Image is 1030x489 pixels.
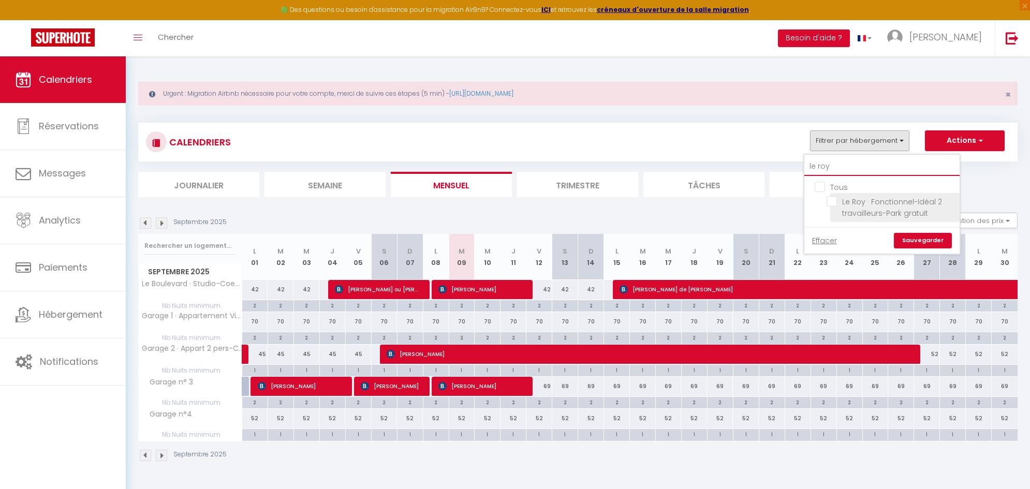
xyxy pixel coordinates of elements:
[940,234,966,280] th: 28
[39,308,102,321] span: Hébergement
[888,312,914,331] div: 70
[804,157,960,176] input: Rechercher un logement...
[785,377,811,396] div: 69
[914,300,939,310] div: 2
[398,300,423,310] div: 2
[966,345,992,364] div: 52
[604,377,630,396] div: 69
[842,197,942,218] span: Le Roy · Fonctionnel-Idéal 2 travailleurs-Park gratuit
[759,377,785,396] div: 69
[449,332,475,342] div: 2
[759,234,785,280] th: 21
[268,345,293,364] div: 45
[268,300,293,310] div: 2
[1002,246,1008,256] abbr: M
[526,280,552,299] div: 42
[346,300,371,310] div: 2
[992,377,1018,396] div: 69
[552,377,578,396] div: 69
[140,312,244,320] span: Garage 1 · Appartement Vintage spacieux-centre ville-2 pers
[517,172,638,197] li: Trimestre
[294,397,319,407] div: 2
[950,246,955,256] abbr: D
[253,246,256,256] abbr: L
[888,377,914,396] div: 69
[811,397,836,407] div: 2
[242,300,268,310] div: 2
[541,5,551,14] a: ICI
[604,300,629,310] div: 2
[630,234,656,280] th: 16
[526,300,552,310] div: 2
[138,82,1018,106] div: Urgent : Migration Airbnb nécessaire pour votre compte, merci de suivre ces étapes (5 min) -
[552,365,578,375] div: 1
[438,279,525,299] span: [PERSON_NAME]
[39,214,81,227] span: Analytics
[268,280,293,299] div: 42
[39,73,92,86] span: Calendriers
[888,332,914,342] div: 2
[811,377,836,396] div: 69
[372,332,397,342] div: 2
[733,312,759,331] div: 70
[733,332,759,342] div: 2
[604,332,629,342] div: 2
[345,312,371,331] div: 70
[140,345,244,352] span: Garage 2 · Appart 2 pers-Centre ville-[GEOGRAPHIC_DATA]
[708,300,733,310] div: 2
[914,234,940,280] th: 27
[966,377,992,396] div: 69
[733,300,759,310] div: 2
[597,5,749,14] a: créneaux d'ouverture de la salle migration
[39,167,86,180] span: Messages
[604,365,629,375] div: 1
[501,300,526,310] div: 2
[733,365,759,375] div: 1
[744,246,748,256] abbr: S
[501,234,526,280] th: 11
[733,397,759,407] div: 2
[397,312,423,331] div: 70
[371,234,397,280] th: 06
[173,217,227,227] p: Septembre 2025
[423,365,449,375] div: 1
[434,246,437,256] abbr: L
[397,234,423,280] th: 07
[785,234,811,280] th: 22
[811,300,836,310] div: 2
[158,32,194,42] span: Chercher
[887,29,903,45] img: ...
[39,261,87,274] span: Paiements
[578,377,604,396] div: 69
[475,234,501,280] th: 10
[820,246,827,256] abbr: M
[862,377,888,396] div: 69
[449,234,475,280] th: 09
[604,397,629,407] div: 2
[656,377,682,396] div: 69
[615,246,619,256] abbr: L
[940,300,965,310] div: 2
[484,246,491,256] abbr: M
[264,172,386,197] li: Semaine
[242,365,268,375] div: 1
[398,365,423,375] div: 1
[40,355,98,368] span: Notifications
[242,345,268,364] div: 45
[294,332,319,342] div: 2
[140,280,244,288] span: Le Boulevard · Studio-Coeur de ville-Bd des Pyrenées-Calme
[242,280,268,299] div: 42
[796,246,799,256] abbr: L
[909,31,982,43] span: [PERSON_NAME]
[371,312,397,331] div: 70
[138,172,259,197] li: Journalier
[966,234,992,280] th: 29
[925,130,1005,151] button: Actions
[31,28,95,47] img: Super Booking
[718,246,723,256] abbr: V
[812,235,837,246] a: Effacer
[423,312,449,331] div: 70
[992,300,1018,310] div: 2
